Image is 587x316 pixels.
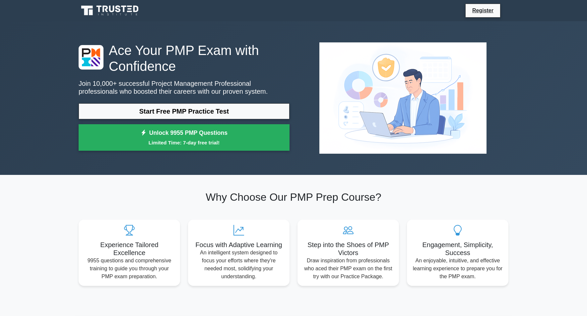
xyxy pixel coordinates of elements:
[79,42,290,74] h1: Ace Your PMP Exam with Confidence
[87,139,281,146] small: Limited Time: 7-day free trial!
[303,257,394,281] p: Draw inspiration from professionals who aced their PMP exam on the first try with our Practice Pa...
[79,191,508,203] h2: Why Choose Our PMP Prep Course?
[412,241,503,257] h5: Engagement, Simplicity, Success
[193,241,284,249] h5: Focus with Adaptive Learning
[303,241,394,257] h5: Step into the Shoes of PMP Victors
[193,249,284,281] p: An intelligent system designed to focus your efforts where they're needed most, solidifying your ...
[412,257,503,281] p: An enjoyable, intuitive, and effective learning experience to prepare you for the PMP exam.
[84,241,175,257] h5: Experience Tailored Excellence
[79,124,290,151] a: Unlock 9955 PMP QuestionsLimited Time: 7-day free trial!
[79,103,290,119] a: Start Free PMP Practice Test
[468,6,497,15] a: Register
[314,37,492,159] img: Project Management Professional Preview
[84,257,175,281] p: 9955 questions and comprehensive training to guide you through your PMP exam preparation.
[79,79,290,95] p: Join 10,000+ successful Project Management Professional professionals who boosted their careers w...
